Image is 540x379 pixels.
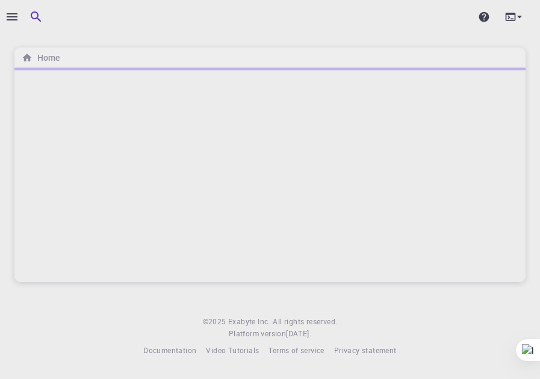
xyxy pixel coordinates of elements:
span: All rights reserved. [273,316,337,328]
span: Video Tutorials [206,345,259,355]
a: Terms of service [268,345,324,357]
a: Video Tutorials [206,345,259,357]
a: Exabyte Inc. [228,316,270,328]
a: [DATE]. [286,328,311,340]
span: Privacy statement [334,345,397,355]
a: Documentation [143,345,196,357]
span: Platform version [229,328,286,340]
a: Privacy statement [334,345,397,357]
span: © 2025 [203,316,228,328]
span: Terms of service [268,345,324,355]
span: Exabyte Inc. [228,316,270,326]
span: [DATE] . [286,328,311,338]
nav: breadcrumb [19,51,62,64]
span: Documentation [143,345,196,355]
h6: Home [33,51,60,64]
